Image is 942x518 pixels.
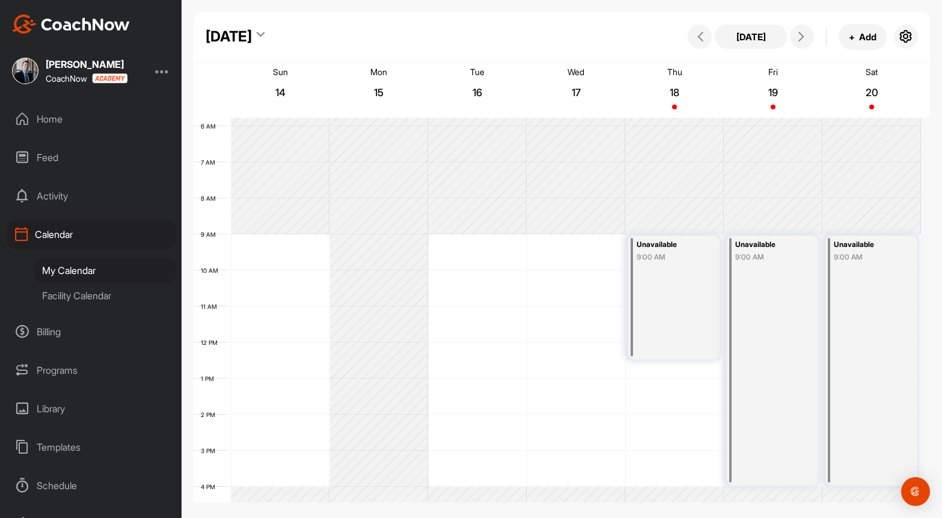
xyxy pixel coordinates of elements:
[34,258,176,283] div: My Calendar
[715,25,787,49] button: [DATE]
[269,87,291,99] p: 14
[273,67,288,77] p: Sun
[194,447,227,454] div: 3 PM
[194,159,227,166] div: 7 AM
[735,238,804,252] div: Unavailable
[12,58,38,84] img: square_3bc242d1ed4af5e38e358c434647fa13.jpg
[7,142,176,172] div: Feed
[7,104,176,134] div: Home
[46,73,127,84] div: CoachNow
[231,62,329,118] a: September 14, 2025
[834,238,904,252] div: Unavailable
[724,62,822,118] a: September 19, 2025
[194,195,228,202] div: 8 AM
[46,59,127,69] div: [PERSON_NAME]
[7,432,176,462] div: Templates
[637,238,706,252] div: Unavailable
[849,31,855,43] span: +
[7,471,176,501] div: Schedule
[861,87,882,99] p: 20
[901,477,930,506] div: Open Intercom Messenger
[370,67,387,77] p: Mon
[527,62,625,118] a: September 17, 2025
[567,67,584,77] p: Wed
[194,123,228,130] div: 6 AM
[34,283,176,308] div: Facility Calendar
[194,303,229,310] div: 11 AM
[194,267,230,274] div: 10 AM
[839,24,887,50] button: +Add
[206,26,252,47] div: [DATE]
[664,87,685,99] p: 18
[194,231,228,238] div: 9 AM
[565,87,587,99] p: 17
[762,87,784,99] p: 19
[866,67,878,77] p: Sat
[92,73,127,84] img: CoachNow acadmey
[194,339,230,346] div: 12 PM
[329,62,428,118] a: September 15, 2025
[7,181,176,211] div: Activity
[7,317,176,347] div: Billing
[735,252,804,263] div: 9:00 AM
[466,87,488,99] p: 16
[625,62,724,118] a: September 18, 2025
[194,483,227,490] div: 4 PM
[194,411,227,418] div: 2 PM
[12,14,130,34] img: CoachNow
[7,219,176,249] div: Calendar
[637,252,706,263] div: 9:00 AM
[7,394,176,424] div: Library
[368,87,390,99] p: 15
[768,67,778,77] p: Fri
[667,67,682,77] p: Thu
[822,62,921,118] a: September 20, 2025
[428,62,527,118] a: September 16, 2025
[7,355,176,385] div: Programs
[194,375,226,382] div: 1 PM
[834,252,904,263] div: 9:00 AM
[470,67,485,77] p: Tue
